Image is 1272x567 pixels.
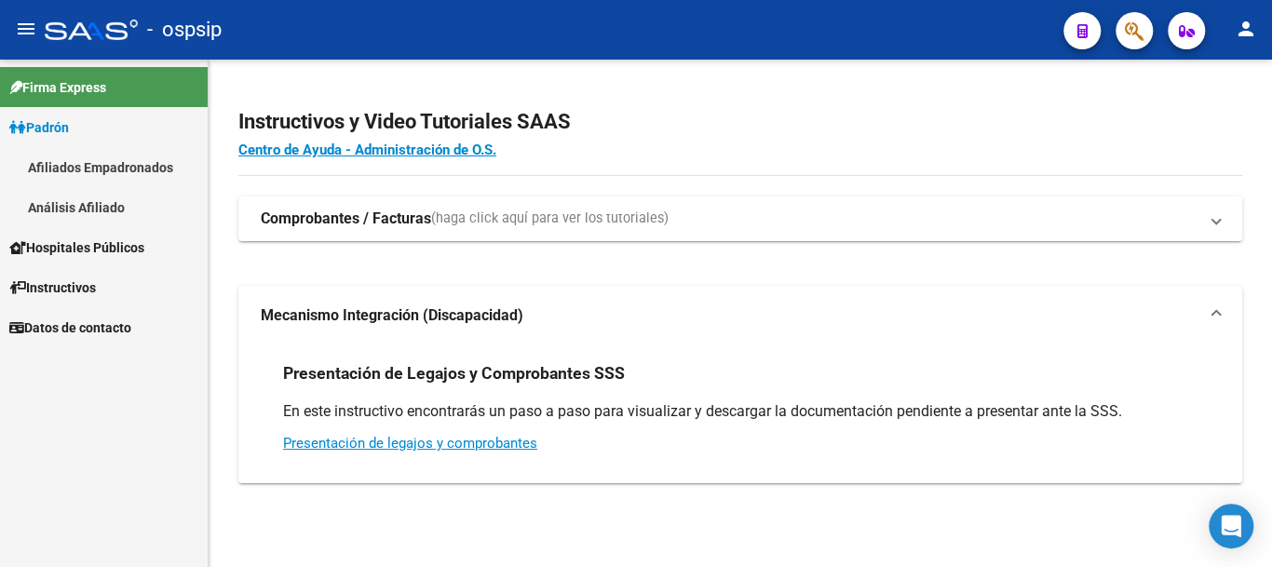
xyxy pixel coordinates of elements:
p: En este instructivo encontrarás un paso a paso para visualizar y descargar la documentación pendi... [283,401,1198,422]
h2: Instructivos y Video Tutoriales SAAS [238,104,1242,140]
mat-icon: menu [15,18,37,40]
span: Firma Express [9,77,106,98]
span: Padrón [9,117,69,138]
span: - ospsip [147,9,222,50]
mat-icon: person [1235,18,1257,40]
mat-expansion-panel-header: Comprobantes / Facturas(haga click aquí para ver los tutoriales) [238,196,1242,241]
span: (haga click aquí para ver los tutoriales) [431,209,669,229]
a: Centro de Ayuda - Administración de O.S. [238,142,496,158]
div: Mecanismo Integración (Discapacidad) [238,345,1242,483]
span: Instructivos [9,277,96,298]
h3: Presentación de Legajos y Comprobantes SSS [283,360,625,386]
strong: Comprobantes / Facturas [261,209,431,229]
div: Open Intercom Messenger [1209,504,1253,548]
mat-expansion-panel-header: Mecanismo Integración (Discapacidad) [238,286,1242,345]
span: Hospitales Públicos [9,237,144,258]
strong: Mecanismo Integración (Discapacidad) [261,305,523,326]
a: Presentación de legajos y comprobantes [283,435,537,452]
span: Datos de contacto [9,317,131,338]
